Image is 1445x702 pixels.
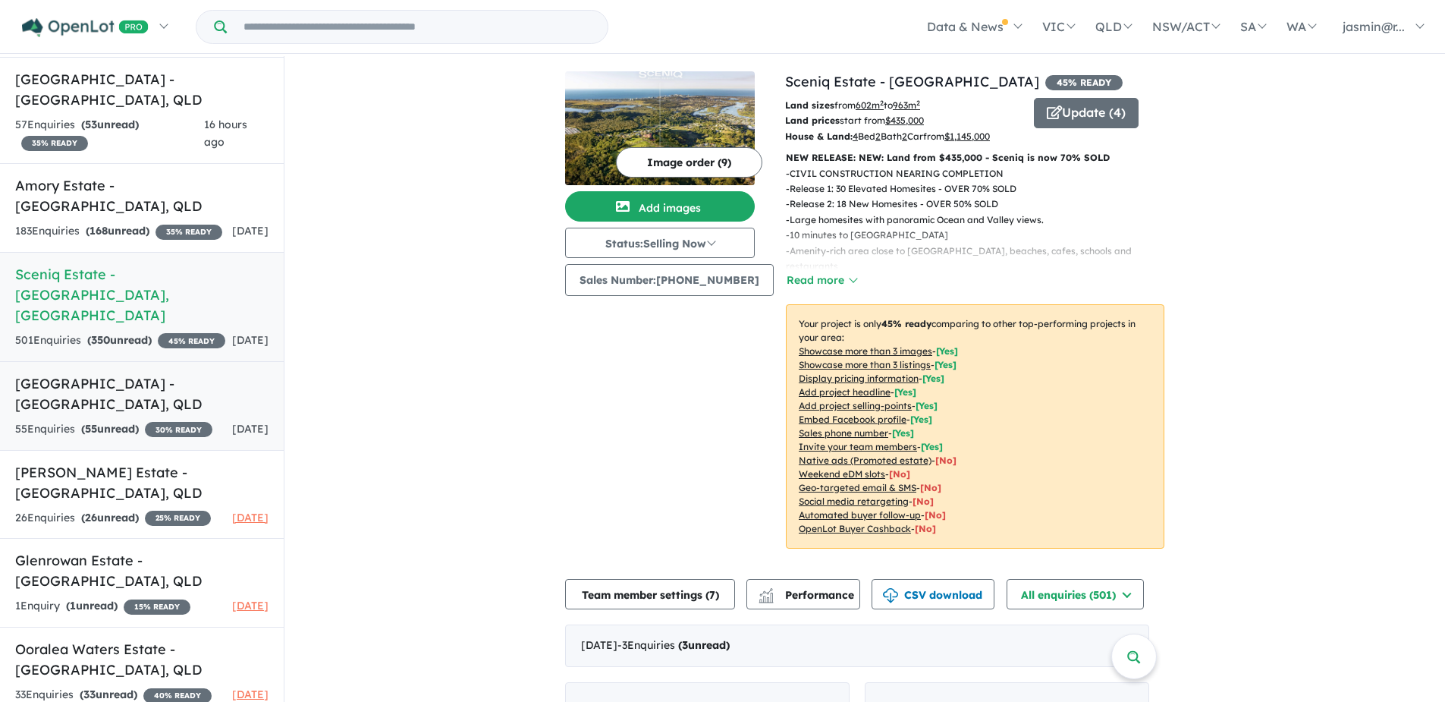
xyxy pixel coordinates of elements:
button: Add images [565,191,755,222]
span: 55 [85,422,97,436]
span: [DATE] [232,422,269,436]
p: - 10 minutes to [GEOGRAPHIC_DATA] [786,228,1176,243]
span: [No] [925,509,946,521]
b: Land sizes [785,99,834,111]
strong: ( unread) [66,599,118,612]
a: Sceniq Estate - [GEOGRAPHIC_DATA] [785,73,1039,90]
p: NEW RELEASE: NEW: Land from $435,000 - Sceniq is now 70% SOLD [786,150,1164,165]
span: [ Yes ] [892,427,914,439]
u: 2 [875,131,881,142]
span: 45 % READY [1045,75,1123,90]
span: 35 % READY [155,225,222,240]
button: All enquiries (501) [1007,579,1144,609]
strong: ( unread) [678,638,730,652]
strong: ( unread) [87,333,152,347]
button: Team member settings (7) [565,579,735,609]
button: CSV download [872,579,994,609]
h5: [GEOGRAPHIC_DATA] - [GEOGRAPHIC_DATA] , QLD [15,69,269,110]
b: 45 % ready [881,318,931,329]
u: 2 [902,131,907,142]
button: Read more [786,272,857,289]
u: Showcase more than 3 listings [799,359,931,370]
sup: 2 [880,99,884,107]
p: Bed Bath Car from [785,129,1022,144]
button: Status:Selling Now [565,228,755,258]
u: $ 1,145,000 [944,131,990,142]
span: [DATE] [232,224,269,238]
p: Your project is only comparing to other top-performing projects in your area: - - - - - - - - - -... [786,304,1164,549]
u: 963 m [893,99,920,111]
span: [DATE] [232,688,269,701]
b: House & Land: [785,131,853,142]
strong: ( unread) [80,688,137,701]
p: - Release 1: 30 Elevated Homesites - OVER 70% SOLD [786,181,1176,197]
u: Add project headline [799,386,891,398]
span: 33 [83,688,96,701]
div: [DATE] [565,625,1149,667]
span: [ Yes ] [910,414,932,425]
span: [ Yes ] [935,359,957,370]
p: - Release 2: 18 New Homesites - OVER 50% SOLD [786,197,1176,212]
p: start from [785,113,1022,128]
span: 25 % READY [145,511,211,526]
span: 16 hours ago [204,118,247,150]
u: Add project selling-points [799,400,912,411]
button: Sales Number:[PHONE_NUMBER] [565,264,774,296]
span: 168 [90,224,108,238]
div: 57 Enquir ies [15,116,204,153]
div: 26 Enquir ies [15,509,211,527]
p: - Amenity-rich area close to [GEOGRAPHIC_DATA], beaches, cafes, schools and restaurants [786,244,1176,275]
u: Invite your team members [799,441,917,452]
button: Image order (9) [616,147,762,178]
img: Sceniq Estate - Bilambil Heights [565,71,755,185]
h5: [GEOGRAPHIC_DATA] - [GEOGRAPHIC_DATA] , QLD [15,373,269,414]
h5: Amory Estate - [GEOGRAPHIC_DATA] , QLD [15,175,269,216]
u: Weekend eDM slots [799,468,885,480]
span: [DATE] [232,511,269,524]
span: jasmin@r... [1343,19,1405,34]
h5: Ooralea Waters Estate - [GEOGRAPHIC_DATA] , QLD [15,639,269,680]
u: 4 [853,131,858,142]
span: 35 % READY [21,136,88,151]
span: [DATE] [232,599,269,612]
button: Update (4) [1034,98,1139,128]
strong: ( unread) [81,118,139,131]
u: 602 m [856,99,884,111]
span: 350 [91,333,110,347]
span: [ Yes ] [894,386,916,398]
p: - Large homesites with panoramic Ocean and Valley views. [786,212,1176,228]
span: [No] [915,523,936,534]
span: [ Yes ] [921,441,943,452]
span: [No] [935,455,957,466]
span: 15 % READY [124,600,190,615]
u: Showcase more than 3 images [799,345,932,357]
u: OpenLot Buyer Cashback [799,523,911,534]
p: from [785,98,1022,113]
b: Land prices [785,115,840,126]
span: 1 [70,599,76,612]
span: 26 [85,511,97,524]
u: Sales phone number [799,427,888,439]
sup: 2 [916,99,920,107]
u: $ 435,000 [885,115,924,126]
h5: Glenrowan Estate - [GEOGRAPHIC_DATA] , QLD [15,550,269,591]
span: [DATE] [232,333,269,347]
span: [ Yes ] [916,400,938,411]
input: Try estate name, suburb, builder or developer [230,11,605,43]
button: Performance [746,579,860,609]
div: 501 Enquir ies [15,332,225,350]
h5: Sceniq Estate - [GEOGRAPHIC_DATA] , [GEOGRAPHIC_DATA] [15,264,269,326]
img: download icon [883,588,898,603]
p: - CIVIL CONSTRUCTION NEARING COMPLETION [786,166,1176,181]
strong: ( unread) [86,224,149,238]
span: 30 % READY [145,422,212,437]
span: 7 [709,588,715,602]
span: to [884,99,920,111]
div: 55 Enquir ies [15,420,212,439]
div: 1 Enquir y [15,597,190,615]
span: [No] [913,496,934,507]
u: Geo-targeted email & SMS [799,482,916,493]
h5: [PERSON_NAME] Estate - [GEOGRAPHIC_DATA] , QLD [15,462,269,503]
u: Native ads (Promoted estate) [799,455,931,466]
img: line-chart.svg [759,588,773,597]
